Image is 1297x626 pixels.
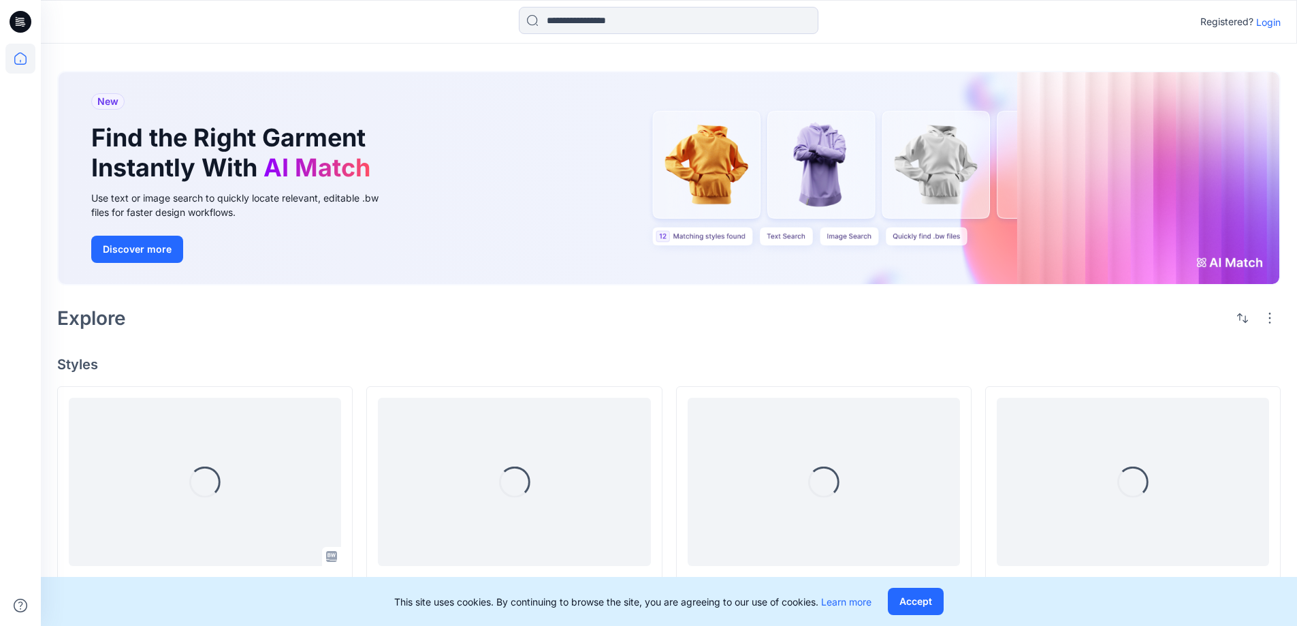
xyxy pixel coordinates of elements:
p: 2826 STATEMENT BUTTON DENIM JACKET - Copy [378,574,650,593]
button: Discover more [91,236,183,263]
h2: Explore [57,307,126,329]
span: New [97,93,118,110]
p: This site uses cookies. By continuing to browse the site, you are agreeing to our use of cookies. [394,595,871,609]
button: Accept [888,588,944,615]
p: Registered? [1200,14,1253,30]
p: Olive Twisted seam Trousers [688,574,960,593]
a: Learn more [821,596,871,608]
p: 7975U-PATCHED DENIM SKIRT [997,574,1269,593]
h1: Find the Right Garment Instantly With [91,123,377,182]
span: AI Match [263,153,370,183]
h4: Styles [57,356,1281,373]
div: Use text or image search to quickly locate relevant, editable .bw files for faster design workflows. [91,191,398,219]
p: 7267U-TBC MINI SKIRT [69,574,341,593]
p: Login [1256,15,1281,29]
